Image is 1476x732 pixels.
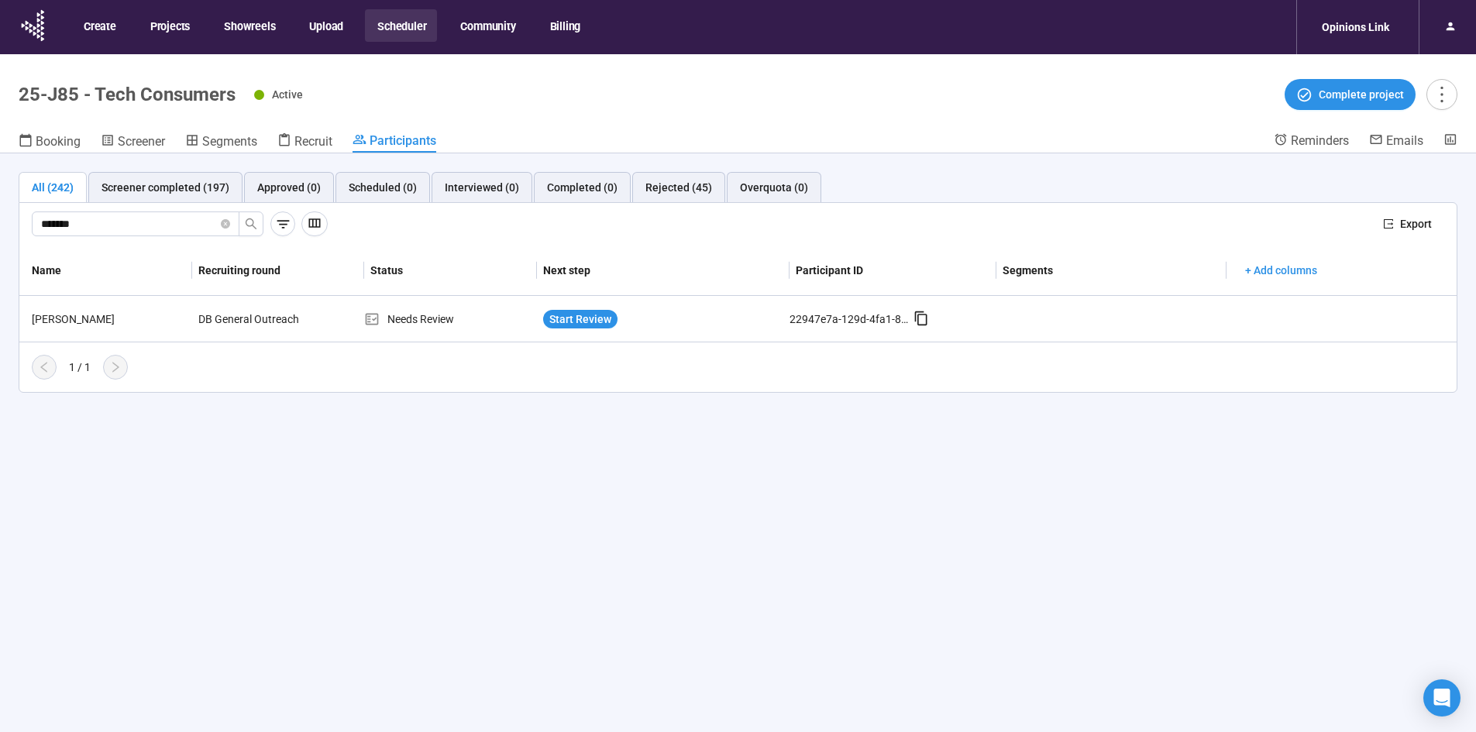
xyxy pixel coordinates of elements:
span: Export [1400,215,1432,232]
div: Scheduled (0) [349,179,417,196]
a: Recruit [277,132,332,153]
button: Complete project [1285,79,1416,110]
button: Billing [538,9,592,42]
span: Booking [36,134,81,149]
span: Emails [1386,133,1423,148]
a: Reminders [1274,132,1349,151]
h1: 25-J85 - Tech Consumers [19,84,236,105]
div: Opinions Link [1313,12,1399,42]
div: [PERSON_NAME] [26,311,192,328]
div: Screener completed (197) [101,179,229,196]
a: Emails [1369,132,1423,151]
div: Needs Review [364,311,537,328]
div: All (242) [32,179,74,196]
span: right [109,361,122,373]
div: Completed (0) [547,179,618,196]
button: Upload [297,9,354,42]
th: Next step [537,246,790,296]
span: + Add columns [1245,262,1317,279]
th: Participant ID [790,246,996,296]
span: more [1431,84,1452,105]
span: close-circle [221,217,230,232]
button: Showreels [212,9,286,42]
div: Interviewed (0) [445,179,519,196]
span: Participants [370,133,436,148]
th: Name [19,246,192,296]
th: Status [364,246,537,296]
a: Screener [101,132,165,153]
div: 1 / 1 [69,359,91,376]
button: Start Review [543,310,618,328]
button: Projects [138,9,201,42]
span: Segments [202,134,257,149]
a: Segments [185,132,257,153]
button: Create [71,9,127,42]
div: Overquota (0) [740,179,808,196]
div: Rejected (45) [645,179,712,196]
span: Complete project [1319,86,1404,103]
span: Start Review [549,311,611,328]
span: close-circle [221,219,230,229]
button: more [1426,79,1457,110]
div: DB General Outreach [192,304,308,334]
button: exportExport [1371,211,1444,236]
div: Approved (0) [257,179,321,196]
button: Scheduler [365,9,437,42]
a: Participants [353,132,436,153]
th: Recruiting round [192,246,365,296]
div: 22947e7a-129d-4fa1-8901-677265cc25da [790,311,913,328]
span: export [1383,218,1394,229]
a: Booking [19,132,81,153]
button: right [103,355,128,380]
span: Recruit [294,134,332,149]
span: search [245,218,257,230]
span: left [38,361,50,373]
button: + Add columns [1233,258,1330,283]
button: search [239,211,263,236]
span: Active [272,88,303,101]
span: Screener [118,134,165,149]
button: left [32,355,57,380]
th: Segments [996,246,1227,296]
button: Community [448,9,526,42]
span: Reminders [1291,133,1349,148]
div: Open Intercom Messenger [1423,679,1461,717]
